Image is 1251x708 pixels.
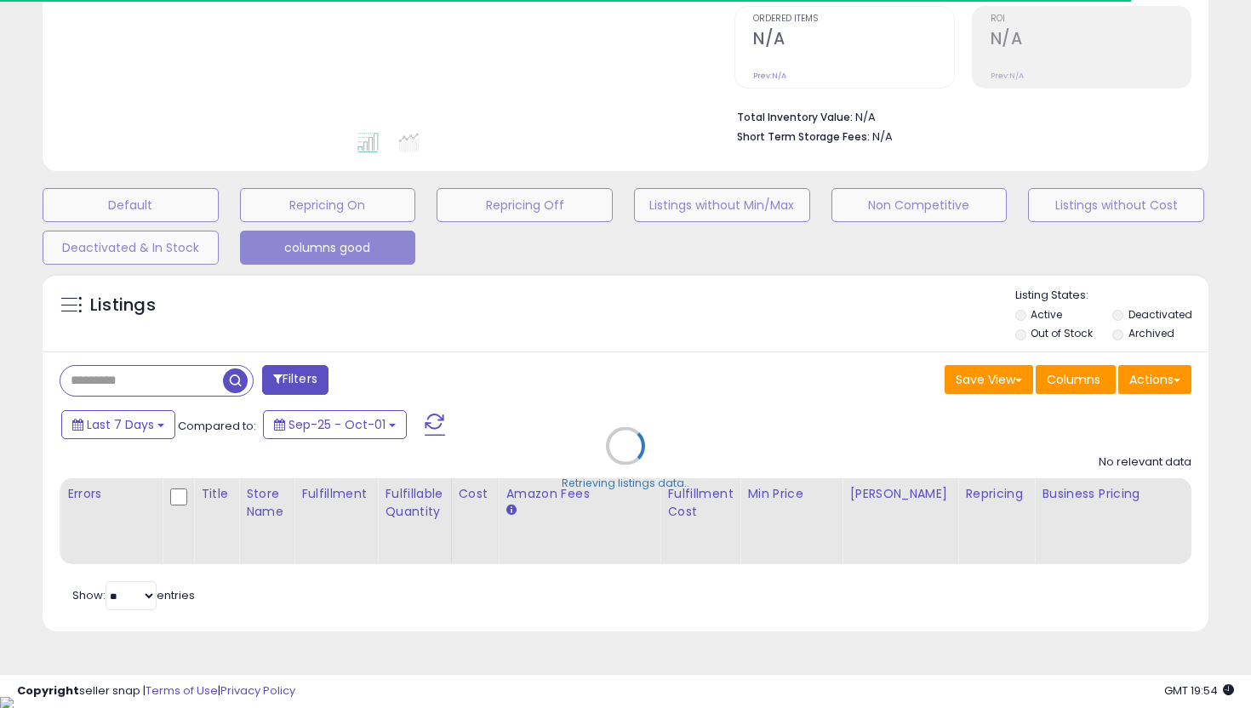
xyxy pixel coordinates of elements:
span: Ordered Items [753,14,953,24]
button: Listings without Cost [1028,188,1204,222]
small: Prev: N/A [991,71,1024,81]
button: Non Competitive [831,188,1008,222]
h2: N/A [991,29,1191,52]
span: 2025-10-9 19:54 GMT [1164,682,1234,699]
button: Default [43,188,219,222]
strong: Copyright [17,682,79,699]
b: Total Inventory Value: [737,110,853,124]
a: Privacy Policy [220,682,295,699]
b: Short Term Storage Fees: [737,129,870,144]
h2: N/A [753,29,953,52]
button: columns good [240,231,416,265]
button: Deactivated & In Stock [43,231,219,265]
li: N/A [737,106,1179,126]
div: seller snap | | [17,683,295,699]
a: Terms of Use [146,682,218,699]
small: Prev: N/A [753,71,786,81]
span: ROI [991,14,1191,24]
button: Repricing On [240,188,416,222]
div: Retrieving listings data.. [562,476,689,491]
span: N/A [872,128,893,145]
button: Repricing Off [437,188,613,222]
button: Listings without Min/Max [634,188,810,222]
